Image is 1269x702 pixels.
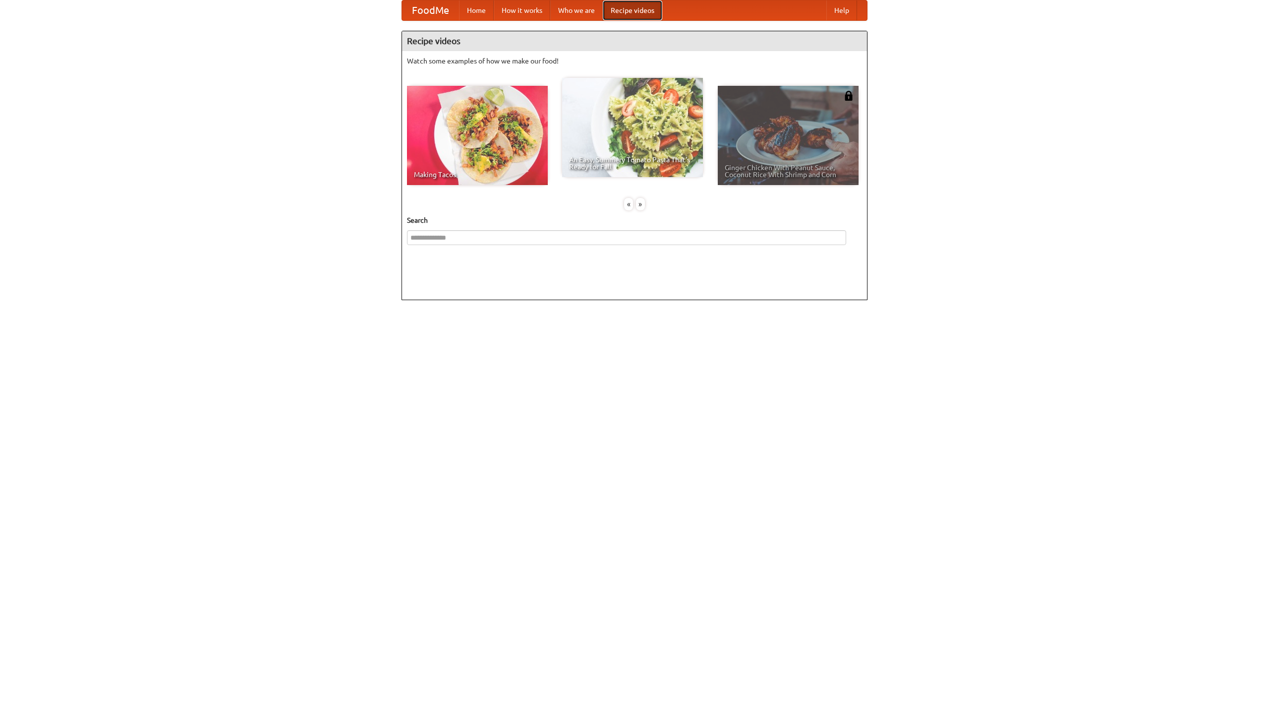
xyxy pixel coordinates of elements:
a: FoodMe [402,0,459,20]
img: 483408.png [844,91,854,101]
div: » [636,198,645,210]
span: Making Tacos [414,171,541,178]
a: Making Tacos [407,86,548,185]
a: Home [459,0,494,20]
a: Help [826,0,857,20]
a: How it works [494,0,550,20]
p: Watch some examples of how we make our food! [407,56,862,66]
h4: Recipe videos [402,31,867,51]
a: An Easy, Summery Tomato Pasta That's Ready for Fall [562,78,703,177]
h5: Search [407,215,862,225]
a: Recipe videos [603,0,662,20]
div: « [624,198,633,210]
a: Who we are [550,0,603,20]
span: An Easy, Summery Tomato Pasta That's Ready for Fall [569,156,696,170]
